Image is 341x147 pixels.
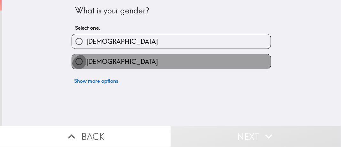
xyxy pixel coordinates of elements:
[75,24,267,31] h6: Select one.
[86,57,158,66] span: [DEMOGRAPHIC_DATA]
[72,74,121,87] button: Show more options
[86,37,158,46] span: [DEMOGRAPHIC_DATA]
[72,54,271,69] button: [DEMOGRAPHIC_DATA]
[75,5,267,16] div: What is your gender?
[72,34,271,49] button: [DEMOGRAPHIC_DATA]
